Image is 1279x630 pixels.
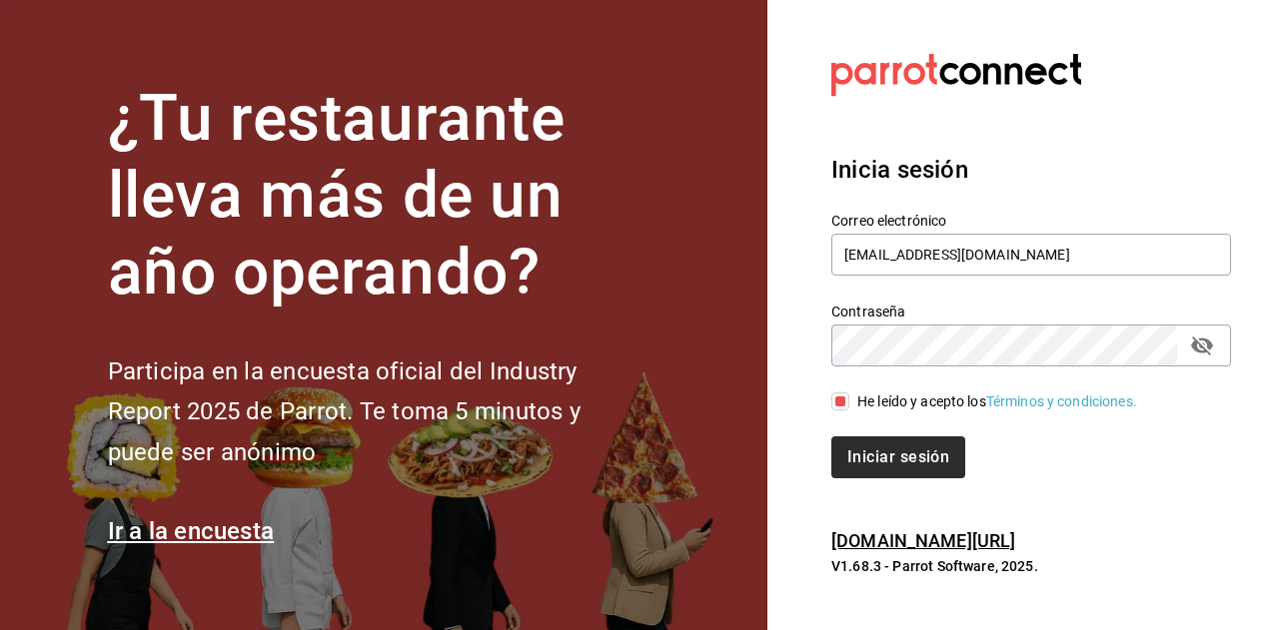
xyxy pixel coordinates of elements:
h3: Inicia sesión [831,152,1231,188]
label: Correo electrónico [831,214,1231,228]
label: Contraseña [831,305,1231,318]
p: V1.68.3 - Parrot Software, 2025. [831,556,1231,576]
h2: Participa en la encuesta oficial del Industry Report 2025 de Parrot. Te toma 5 minutos y puede se... [108,351,647,473]
button: Iniciar sesión [831,436,965,478]
h1: ¿Tu restaurante lleva más de un año operando? [108,81,647,311]
button: passwordField [1185,328,1219,362]
a: Ir a la encuesta [108,517,275,545]
div: He leído y acepto los [857,391,1137,412]
input: Ingresa tu correo electrónico [831,234,1231,276]
a: [DOMAIN_NAME][URL] [831,530,1015,551]
a: Términos y condiciones. [986,393,1137,409]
